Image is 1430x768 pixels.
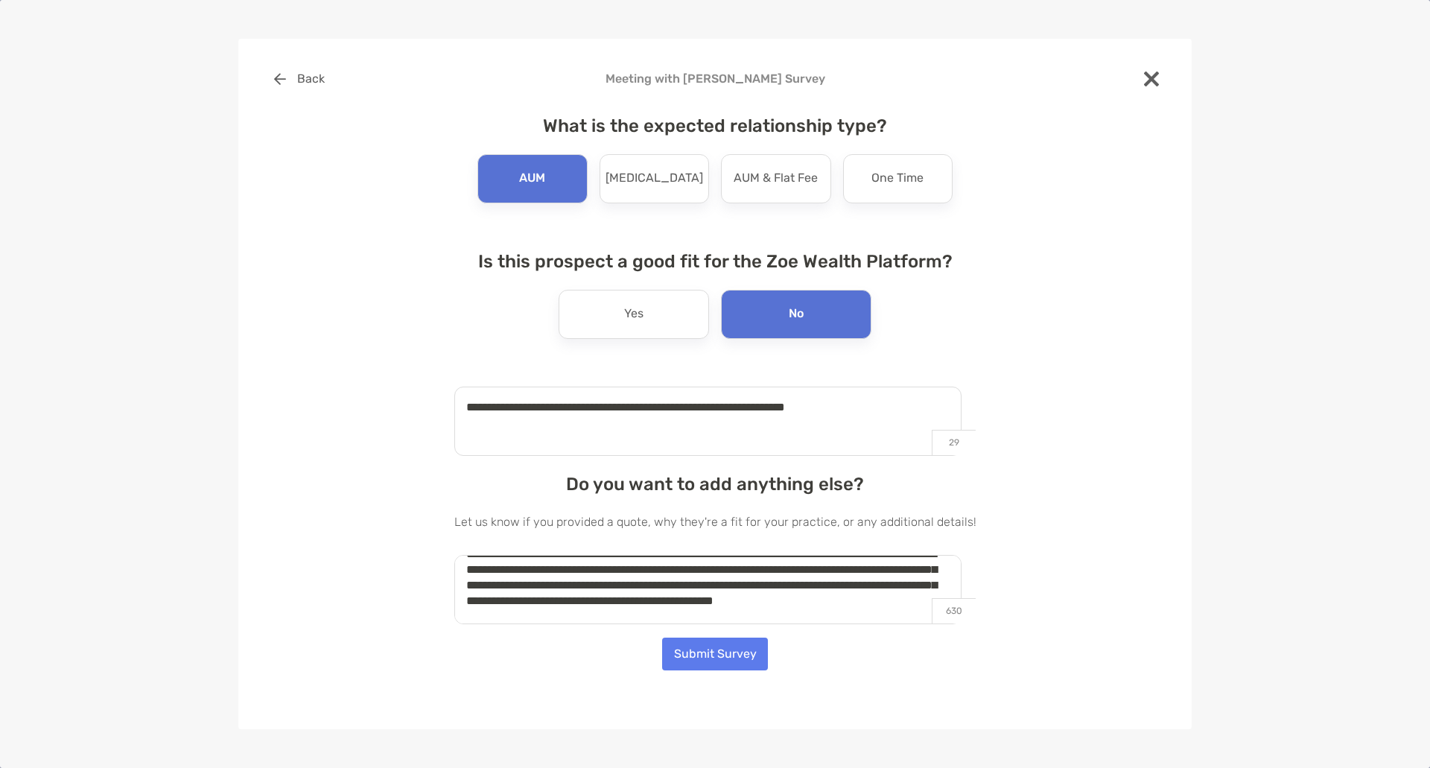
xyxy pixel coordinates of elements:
p: 29 [932,430,976,455]
h4: Meeting with [PERSON_NAME] Survey [262,72,1168,86]
h4: Do you want to add anything else? [454,474,976,495]
p: AUM & Flat Fee [734,167,818,191]
p: Yes [624,302,643,326]
img: close modal [1144,72,1159,86]
button: Back [262,63,336,95]
p: One Time [871,167,924,191]
button: Submit Survey [662,638,768,670]
h4: What is the expected relationship type? [454,115,976,136]
p: Let us know if you provided a quote, why they're a fit for your practice, or any additional details! [454,512,976,531]
img: button icon [274,73,286,85]
p: [MEDICAL_DATA] [606,167,703,191]
p: No [789,302,804,326]
p: AUM [519,167,545,191]
p: 630 [932,598,976,623]
h4: Is this prospect a good fit for the Zoe Wealth Platform? [454,251,976,272]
